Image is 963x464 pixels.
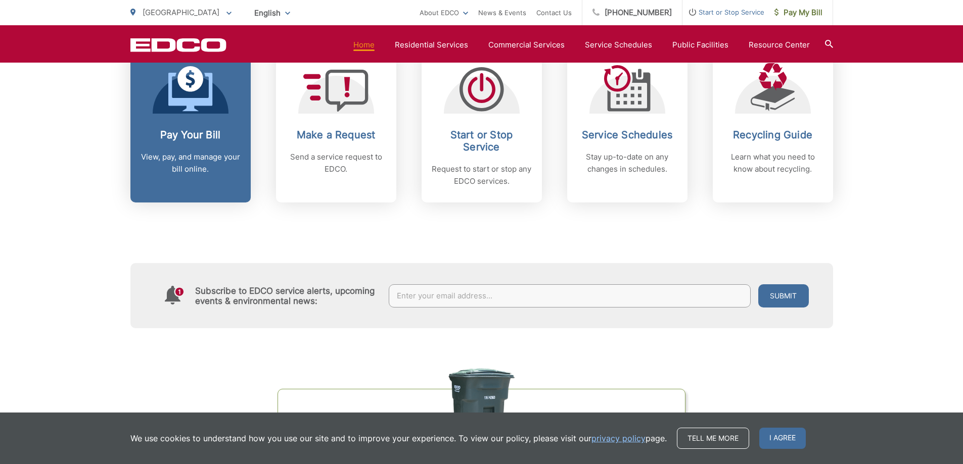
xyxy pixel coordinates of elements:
p: Learn what you need to know about recycling. [723,151,823,175]
p: View, pay, and manage your bill online. [141,151,241,175]
a: News & Events [478,7,526,19]
a: Home [353,39,375,51]
a: About EDCO [420,7,468,19]
a: EDCD logo. Return to the homepage. [130,38,226,52]
input: Enter your email address... [389,284,751,307]
a: Pay Your Bill View, pay, and manage your bill online. [130,48,251,202]
h2: Service Schedules [577,129,677,141]
a: Public Facilities [672,39,728,51]
a: Make a Request Send a service request to EDCO. [276,48,396,202]
p: Stay up-to-date on any changes in schedules. [577,151,677,175]
a: privacy policy [591,432,646,444]
a: Recycling Guide Learn what you need to know about recycling. [713,48,833,202]
h2: Start or Stop Service [432,129,532,153]
h2: Make a Request [286,129,386,141]
span: Pay My Bill [774,7,822,19]
a: Commercial Services [488,39,565,51]
a: Residential Services [395,39,468,51]
h2: Recycling Guide [723,129,823,141]
span: [GEOGRAPHIC_DATA] [143,8,219,17]
a: Service Schedules Stay up-to-date on any changes in schedules. [567,48,687,202]
p: Send a service request to EDCO. [286,151,386,175]
a: Contact Us [536,7,572,19]
h4: Subscribe to EDCO service alerts, upcoming events & environmental news: [195,286,379,306]
a: Resource Center [749,39,810,51]
p: We use cookies to understand how you use our site and to improve your experience. To view our pol... [130,432,667,444]
span: I agree [759,428,806,449]
h2: Pay Your Bill [141,129,241,141]
span: English [247,4,298,22]
a: Tell me more [677,428,749,449]
p: Request to start or stop any EDCO services. [432,163,532,187]
button: Submit [758,284,809,307]
a: Service Schedules [585,39,652,51]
